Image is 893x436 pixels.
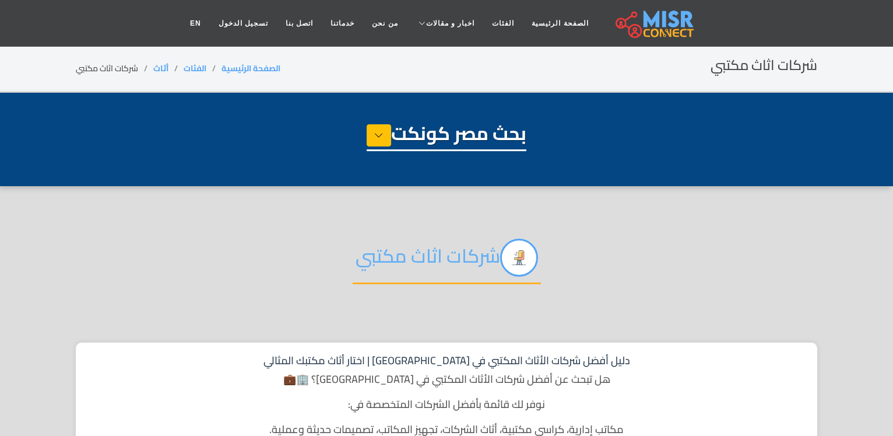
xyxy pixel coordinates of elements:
[363,12,406,34] a: من نحن
[353,239,541,284] h2: شركات اثاث مكتبي
[87,371,806,387] p: هل تبحث عن أفضل شركات الأثاث المكتبي في [GEOGRAPHIC_DATA]؟ 🏢💼
[87,396,806,412] p: نوفر لك قائمة بأفضل الشركات المتخصصة في:
[711,57,817,74] h2: شركات اثاث مكتبي
[523,12,597,34] a: الصفحة الرئيسية
[222,61,280,76] a: الصفحة الرئيسية
[483,12,523,34] a: الفئات
[616,9,694,38] img: main.misr_connect
[210,12,277,34] a: تسجيل الدخول
[426,18,475,29] span: اخبار و مقالات
[407,12,484,34] a: اخبار و مقالات
[500,239,538,277] img: 9qpt80uBjYwFUuCFtFJU.png
[87,354,806,367] h1: دليل أفضل شركات الأثاث المكتبي في [GEOGRAPHIC_DATA] | اختار أثاث مكتبك المثالي
[76,62,153,75] li: شركات اثاث مكتبي
[322,12,363,34] a: خدماتنا
[153,61,168,76] a: أثاث
[184,61,206,76] a: الفئات
[367,122,526,151] h1: بحث مصر كونكت
[277,12,322,34] a: اتصل بنا
[181,12,210,34] a: EN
